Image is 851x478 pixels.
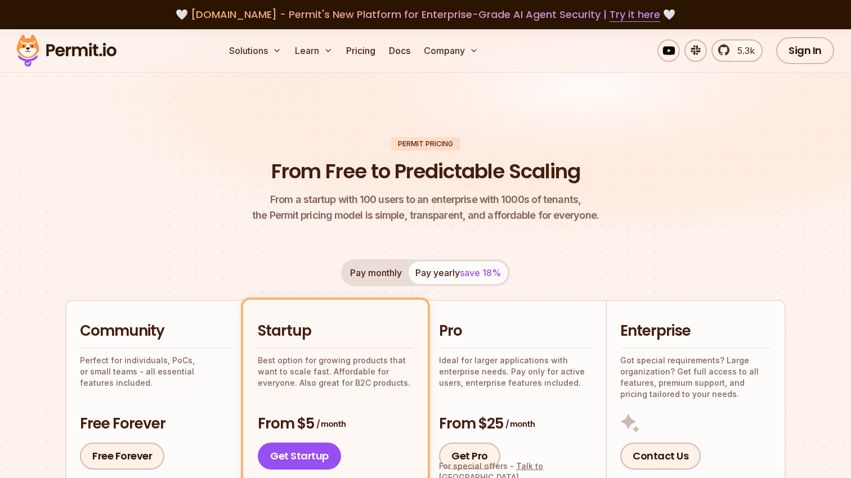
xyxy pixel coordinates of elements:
[731,44,755,57] span: 5.3k
[384,39,415,62] a: Docs
[620,355,771,400] p: Got special requirements? Large organization? Get full access to all features, premium support, a...
[80,355,232,389] p: Perfect for individuals, PoCs, or small teams - all essential features included.
[258,321,413,341] h2: Startup
[439,443,500,470] a: Get Pro
[252,192,599,223] p: the Permit pricing model is simple, transparent, and affordable for everyone.
[252,192,599,208] span: From a startup with 100 users to an enterprise with 1000s of tenants,
[610,7,660,22] a: Try it here
[439,321,592,341] h2: Pro
[505,418,535,430] span: / month
[290,39,337,62] button: Learn
[439,414,592,434] h3: From $25
[419,39,483,62] button: Company
[343,261,409,284] button: Pay monthly
[80,443,164,470] a: Free Forever
[191,7,660,21] span: [DOMAIN_NAME] - Permit's New Platform for Enterprise-Grade AI Agent Security |
[776,37,834,64] a: Sign In
[11,31,122,70] img: Permit logo
[711,39,763,62] a: 5.3k
[225,39,286,62] button: Solutions
[316,418,346,430] span: / month
[80,414,232,434] h3: Free Forever
[258,443,341,470] a: Get Startup
[391,137,460,151] div: Permit Pricing
[620,443,701,470] a: Contact Us
[271,157,580,186] h1: From Free to Predictable Scaling
[342,39,380,62] a: Pricing
[80,321,232,341] h2: Community
[258,355,413,389] p: Best option for growing products that want to scale fast. Affordable for everyone. Also great for...
[620,321,771,341] h2: Enterprise
[258,414,413,434] h3: From $5
[27,7,824,22] div: 🤍 🤍
[439,355,592,389] p: Ideal for larger applications with enterprise needs. Pay only for active users, enterprise featur...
